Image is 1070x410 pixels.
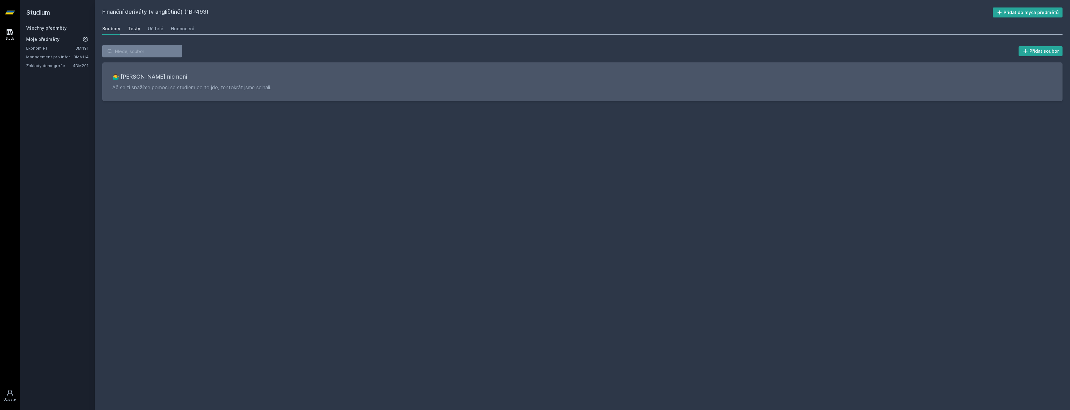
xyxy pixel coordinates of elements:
[26,54,74,60] a: Management pro informatiky a statistiky
[171,22,194,35] a: Hodnocení
[1,386,19,405] a: Uživatel
[1,25,19,44] a: Study
[74,54,89,59] a: 3MA114
[73,63,89,68] a: 4DM201
[102,7,993,17] h2: Finanční deriváty (v angličtině) (1BP493)
[148,26,163,32] div: Učitelé
[171,26,194,32] div: Hodnocení
[148,22,163,35] a: Učitelé
[26,25,67,31] a: Všechny předměty
[3,397,17,402] div: Uživatel
[102,45,182,57] input: Hledej soubor
[112,72,1053,81] h3: 🤷‍♂️ [PERSON_NAME] nic není
[102,26,120,32] div: Soubory
[112,84,1053,91] p: Ač se ti snažíme pomoci se studiem co to jde, tentokrát jsme selhali.
[26,62,73,69] a: Základy demografie
[6,36,15,41] div: Study
[128,22,140,35] a: Testy
[75,46,89,51] a: 3MI191
[1019,46,1063,56] button: Přidat soubor
[128,26,140,32] div: Testy
[993,7,1063,17] button: Přidat do mých předmětů
[102,22,120,35] a: Soubory
[26,45,75,51] a: Ekonomie I
[26,36,60,42] span: Moje předměty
